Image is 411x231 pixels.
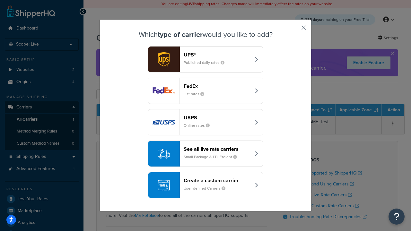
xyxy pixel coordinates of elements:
img: usps logo [148,109,179,135]
header: USPS [184,115,251,121]
small: Small Package & LTL Freight [184,154,242,160]
button: See all live rate carriersSmall Package & LTL Freight [148,141,263,167]
img: icon-carrier-custom-c93b8a24.svg [158,179,170,191]
small: List rates [184,91,209,97]
button: usps logoUSPSOnline rates [148,109,263,135]
button: ups logoUPS®Published daily rates [148,46,263,73]
header: See all live rate carriers [184,146,251,152]
header: FedEx [184,83,251,89]
h3: Which would you like to add? [116,31,295,38]
button: fedEx logoFedExList rates [148,78,263,104]
button: Open Resource Center [389,209,405,225]
img: icon-carrier-liverate-becf4550.svg [158,148,170,160]
strong: type of carrier [158,29,203,40]
small: User-defined Carriers [184,185,231,191]
header: Create a custom carrier [184,177,251,184]
small: Online rates [184,123,215,128]
small: Published daily rates [184,60,230,65]
img: fedEx logo [148,78,179,104]
button: Create a custom carrierUser-defined Carriers [148,172,263,198]
img: ups logo [148,47,179,72]
header: UPS® [184,52,251,58]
